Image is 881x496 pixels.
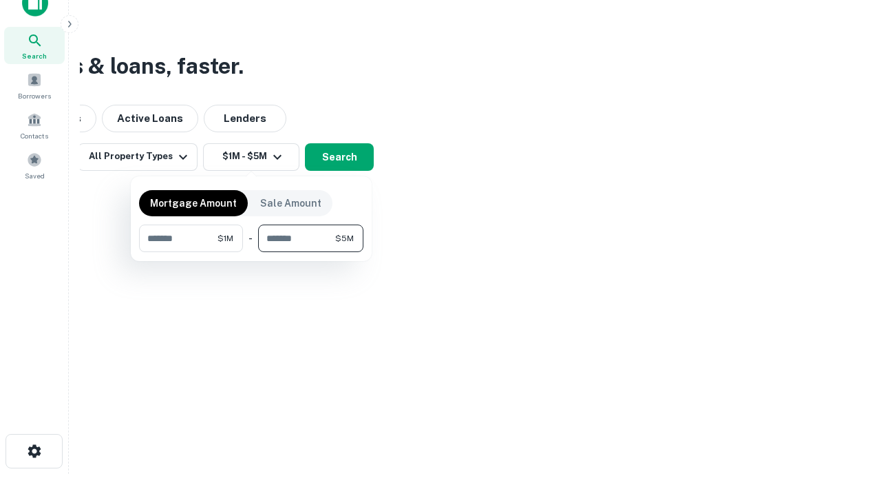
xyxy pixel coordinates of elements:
[335,232,354,245] span: $5M
[150,196,237,211] p: Mortgage Amount
[260,196,321,211] p: Sale Amount
[217,232,233,245] span: $1M
[812,386,881,452] iframe: Chat Widget
[248,225,253,252] div: -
